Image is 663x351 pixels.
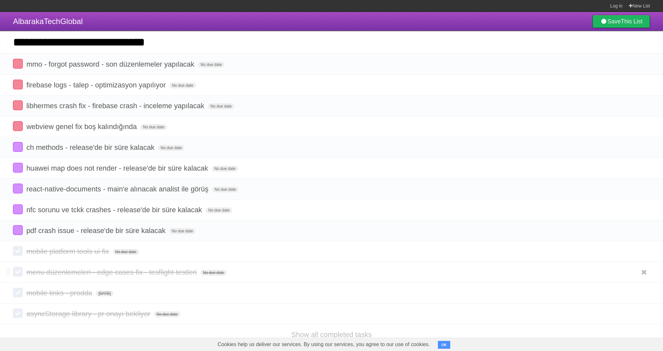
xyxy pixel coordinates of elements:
[26,60,196,68] span: mmo - forgot password - son düzenlemeler yapılacak
[13,142,23,152] label: Done
[13,80,23,89] label: Done
[212,166,238,172] span: No due date
[593,15,650,28] a: SaveThis List
[13,17,83,26] span: AlbarakaTechGlobal
[26,247,110,255] span: mobile platform tools ui fix
[13,121,23,131] label: Done
[291,331,372,339] a: Show all completed tasks
[198,62,224,68] span: No due date
[140,124,167,130] span: No due date
[26,102,206,110] span: libhermes crash fix - firebase crash - inceleme yapılacak
[13,308,23,318] label: Done
[13,163,23,173] label: Done
[154,311,180,317] span: No due date
[26,143,156,151] span: ch methods - release'de bir süre kalacak
[26,164,210,172] span: huawei map does not render - release'de bir süre kalacak
[13,59,23,69] label: Done
[200,270,227,276] span: No due date
[26,81,167,89] span: firebase logs - talep - optimizasyon yapılıyor
[26,227,167,235] span: pdf crash issue - release'de bir süre kalacak
[113,249,139,255] span: No due date
[13,267,23,277] label: Done
[621,18,643,25] b: This List
[13,184,23,193] label: Done
[26,123,138,131] span: webview genel fix boş kalındığında
[13,204,23,214] label: Done
[212,187,238,192] span: No due date
[169,83,196,88] span: No due date
[208,103,234,109] span: No due date
[438,341,451,349] button: OK
[13,100,23,110] label: Done
[13,225,23,235] label: Done
[211,338,437,351] span: Cookies help us deliver our services. By using our services, you agree to our use of cookies.
[206,207,232,213] span: No due date
[96,291,113,296] span: [DATE]
[26,310,152,318] span: asyncStorage library - pr onayı bekliyor
[169,228,196,234] span: No due date
[158,145,185,151] span: No due date
[26,289,94,297] span: mobile links - prodda
[26,185,210,193] span: react-native-documents - main'e alınacak analist ile görüş
[13,288,23,297] label: Done
[13,246,23,256] label: Done
[26,268,198,276] span: menu düzenlemeleri - edge cases fix - tesflight testleri
[26,206,204,214] span: nfc sorunu ve tckk crashes - release'de bir süre kalacak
